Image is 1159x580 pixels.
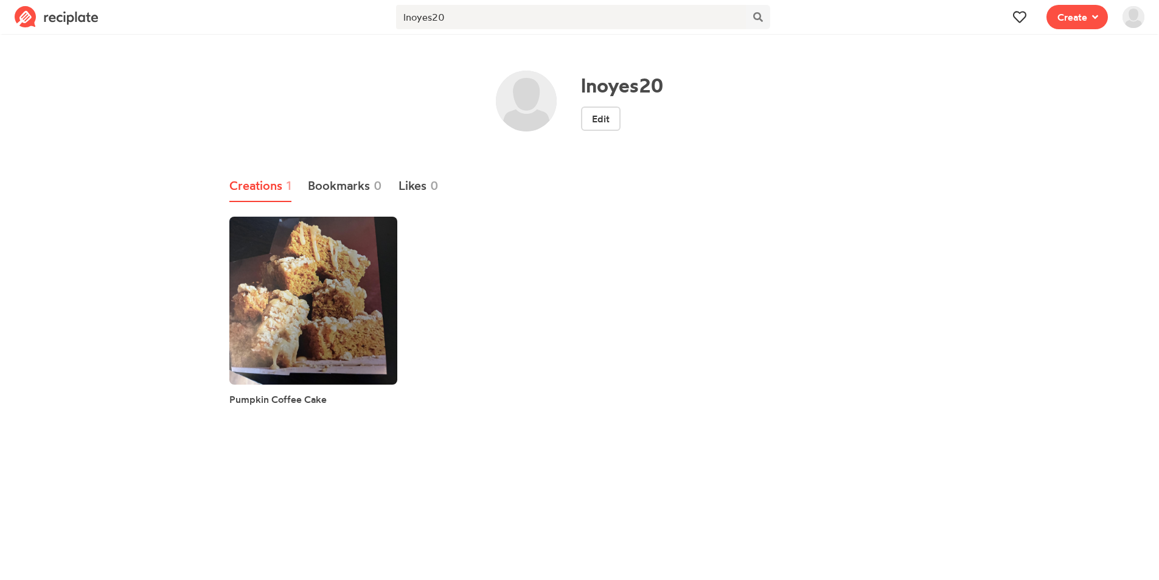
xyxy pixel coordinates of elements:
a: Likes0 [399,170,439,202]
h1: lnoyes20 [581,74,664,97]
span: Create [1057,10,1087,24]
span: 0 [374,176,382,195]
a: Creations1 [229,170,292,202]
img: User's avatar [496,71,557,131]
span: 0 [430,176,439,195]
a: Bookmarks0 [308,170,383,202]
span: Pumpkin Coffee Cake [229,393,327,405]
img: User's avatar [1122,6,1144,28]
input: Search [396,5,746,29]
a: Pumpkin Coffee Cake [229,392,327,407]
button: Create [1046,5,1108,29]
span: 1 [286,176,291,195]
a: Edit [581,107,621,131]
img: Reciplate [15,6,99,28]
